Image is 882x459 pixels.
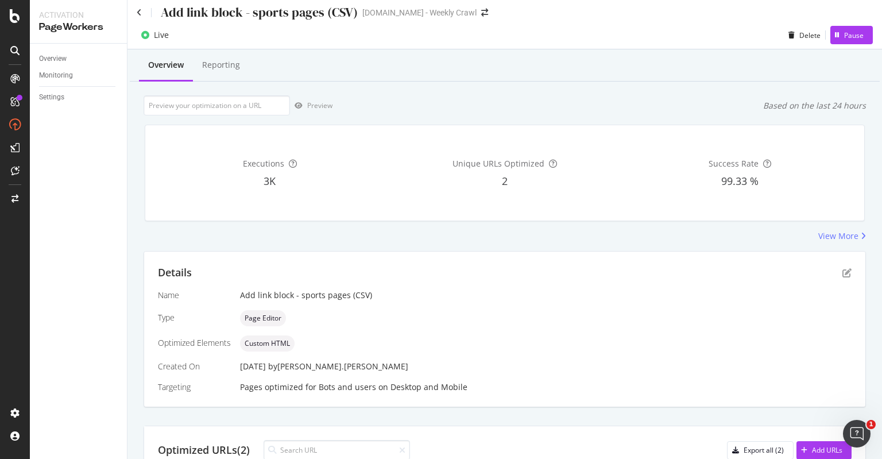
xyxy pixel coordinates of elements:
[709,158,759,169] span: Success Rate
[39,21,118,34] div: PageWorkers
[245,315,281,322] span: Page Editor
[268,361,408,372] div: by [PERSON_NAME].[PERSON_NAME]
[866,420,876,429] span: 1
[830,26,873,44] button: Pause
[290,97,332,115] button: Preview
[502,174,508,188] span: 2
[158,361,231,372] div: Created On
[240,290,852,301] div: Add link block - sports pages (CSV)
[481,9,488,17] div: arrow-right-arrow-left
[240,335,295,352] div: neutral label
[39,70,119,82] a: Monitoring
[264,174,276,188] span: 3K
[39,53,67,65] div: Overview
[362,7,477,18] div: [DOMAIN_NAME] - Weekly Crawl
[452,158,544,169] span: Unique URLs Optimized
[243,158,284,169] span: Executions
[319,381,376,393] div: Bots and users
[240,361,852,372] div: [DATE]
[158,381,231,393] div: Targeting
[240,310,286,326] div: neutral label
[799,30,821,40] div: Delete
[202,59,240,71] div: Reporting
[245,340,290,347] span: Custom HTML
[843,420,871,448] iframe: Intercom live chat
[763,100,866,111] div: Based on the last 24 hours
[158,337,231,349] div: Optimized Elements
[240,381,852,393] div: Pages optimized for on
[818,230,858,242] div: View More
[158,265,192,280] div: Details
[812,445,842,455] div: Add URLs
[744,445,784,455] div: Export all (2)
[842,268,852,277] div: pen-to-square
[818,230,866,242] a: View More
[144,95,290,115] input: Preview your optimization on a URL
[161,3,358,21] div: Add link block - sports pages (CSV)
[39,91,119,103] a: Settings
[137,9,142,17] a: Click to go back
[39,9,118,21] div: Activation
[39,53,119,65] a: Overview
[844,30,864,40] div: Pause
[721,174,759,188] span: 99.33 %
[158,312,231,323] div: Type
[158,443,250,458] div: Optimized URLs (2)
[784,26,821,44] button: Delete
[158,290,231,301] div: Name
[307,101,332,110] div: Preview
[148,59,184,71] div: Overview
[154,29,169,41] div: Live
[390,381,467,393] div: Desktop and Mobile
[39,70,73,82] div: Monitoring
[39,91,64,103] div: Settings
